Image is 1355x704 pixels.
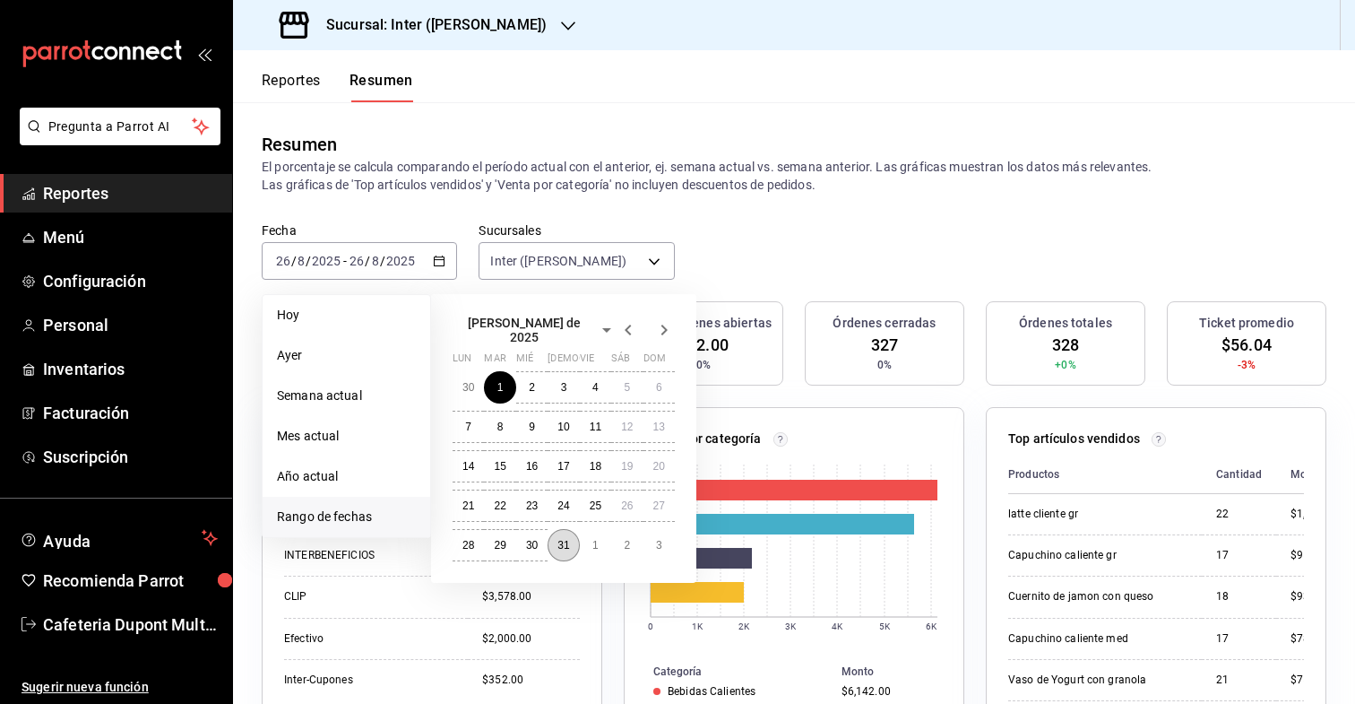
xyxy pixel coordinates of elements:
[43,313,218,337] span: Personal
[297,254,306,268] input: --
[462,381,474,394] abbr: 30 de junio de 2025
[343,254,347,268] span: -
[277,346,416,365] span: Ayer
[20,108,220,145] button: Pregunta a Parrot AI
[482,589,580,604] div: $3,578.00
[624,539,630,552] abbr: 2 de agosto de 2025
[548,529,579,561] button: 31 de julio de 2025
[311,254,341,268] input: ----
[453,316,617,344] button: [PERSON_NAME] de 2025
[1238,357,1256,373] span: -3%
[557,421,569,433] abbr: 10 de julio de 2025
[1199,314,1294,333] h3: Ticket promedio
[482,673,580,688] div: $352.00
[871,333,898,357] span: 327
[580,352,594,371] abbr: viernes
[1019,314,1112,333] h3: Órdenes totales
[277,306,416,325] span: Hoy
[548,490,579,522] button: 24 de julio de 2025
[484,371,515,404] button: 1 de julio de 2025
[1216,507,1262,522] div: 22
[590,421,601,433] abbr: 11 de julio de 2025
[624,381,630,394] abbr: 5 de julio de 2025
[611,371,643,404] button: 5 de julio de 2025
[43,269,218,293] span: Configuración
[43,401,218,425] span: Facturación
[653,421,665,433] abbr: 13 de julio de 2025
[262,224,457,237] label: Fecha
[1276,456,1340,494] th: Monto
[482,631,580,647] div: $2,000.00
[453,450,484,482] button: 14 de julio de 2025
[277,427,416,446] span: Mes actual
[1290,673,1340,688] div: $756.00
[291,254,297,268] span: /
[453,490,484,522] button: 21 de julio de 2025
[580,490,611,522] button: 25 de julio de 2025
[484,411,515,443] button: 8 de julio de 2025
[453,352,471,371] abbr: lunes
[557,460,569,473] abbr: 17 de julio de 2025
[611,352,630,371] abbr: sábado
[462,500,474,512] abbr: 21 de julio de 2025
[284,673,453,688] div: Inter-Cupones
[284,548,453,563] div: INTERBENEFICIOS
[877,357,892,373] span: 0%
[1202,456,1276,494] th: Cantidad
[516,371,548,404] button: 2 de julio de 2025
[275,254,291,268] input: --
[526,500,538,512] abbr: 23 de julio de 2025
[557,539,569,552] abbr: 31 de julio de 2025
[516,450,548,482] button: 16 de julio de 2025
[1008,430,1140,448] p: Top artículos vendidos
[380,254,385,268] span: /
[349,254,365,268] input: --
[548,450,579,482] button: 17 de julio de 2025
[592,381,599,394] abbr: 4 de julio de 2025
[668,685,755,698] div: Bebidas Calientes
[561,381,567,394] abbr: 3 de julio de 2025
[526,460,538,473] abbr: 16 de julio de 2025
[1290,589,1340,604] div: $936.00
[832,621,843,631] text: 4K
[580,411,611,443] button: 11 de julio de 2025
[1290,631,1340,647] div: $782.00
[484,352,505,371] abbr: martes
[621,500,633,512] abbr: 26 de julio de 2025
[43,445,218,469] span: Suscripción
[841,685,935,698] div: $6,142.00
[1055,357,1075,373] span: +0%
[879,621,891,631] text: 5K
[277,387,416,405] span: Semana actual
[643,529,675,561] button: 3 de agosto de 2025
[653,460,665,473] abbr: 20 de julio de 2025
[548,352,653,371] abbr: jueves
[48,117,193,136] span: Pregunta a Parrot AI
[453,371,484,404] button: 30 de junio de 2025
[43,181,218,205] span: Reportes
[643,371,675,404] button: 6 de julio de 2025
[611,490,643,522] button: 26 de julio de 2025
[262,131,337,158] div: Resumen
[484,490,515,522] button: 22 de julio de 2025
[497,381,504,394] abbr: 1 de julio de 2025
[284,589,453,604] div: CLIP
[497,421,504,433] abbr: 8 de julio de 2025
[653,500,665,512] abbr: 27 de julio de 2025
[43,569,218,593] span: Recomienda Parrot
[262,158,1326,194] p: El porcentaje se calcula comparando el período actual con el anterior, ej. semana actual vs. sema...
[1216,589,1262,604] div: 18
[350,72,413,102] button: Resumen
[43,357,218,381] span: Inventarios
[656,381,662,394] abbr: 6 de julio de 2025
[516,352,533,371] abbr: miércoles
[1216,673,1262,688] div: 21
[1008,507,1187,522] div: latte cliente gr
[494,539,505,552] abbr: 29 de julio de 2025
[465,421,471,433] abbr: 7 de julio de 2025
[494,460,505,473] abbr: 15 de julio de 2025
[526,539,538,552] abbr: 30 de julio de 2025
[277,467,416,486] span: Año actual
[13,130,220,149] a: Pregunta a Parrot AI
[1216,631,1262,647] div: 17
